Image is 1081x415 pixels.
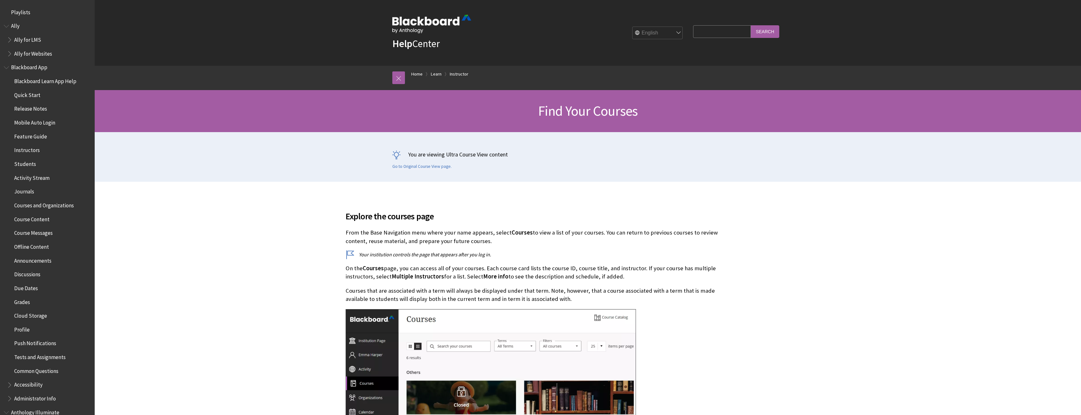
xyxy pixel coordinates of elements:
span: Find Your Courses [538,102,638,119]
span: More info [483,273,508,280]
span: Due Dates [14,283,38,291]
span: Explore the courses page [346,210,737,223]
span: Announcements [14,255,51,264]
a: Home [411,70,423,78]
span: Journals [14,186,34,195]
span: Course Content [14,214,50,223]
nav: Book outline for Blackboard App Help [4,62,91,404]
span: Quick Start [14,90,40,98]
span: Ally for Websites [14,48,52,57]
span: Push Notifications [14,338,56,347]
span: Courses [363,265,384,272]
a: Learn [431,70,442,78]
span: Profile [14,324,30,333]
span: Ally [11,21,20,29]
span: Ally for LMS [14,34,41,43]
span: Tests and Assignments [14,352,66,360]
p: Courses that are associated with a term will always be displayed under that term. Note, however, ... [346,287,737,303]
strong: Help [392,37,412,50]
nav: Book outline for Anthology Ally Help [4,21,91,59]
span: Courses and Organizations [14,200,74,209]
p: From the Base Navigation menu where your name appears, select to view a list of your courses. You... [346,229,737,245]
nav: Book outline for Playlists [4,7,91,18]
p: On the page, you can access all of your courses. Each course card lists the course ID, course tit... [346,264,737,281]
span: Common Questions [14,366,58,374]
a: Go to Original Course View page. [392,164,452,169]
span: Release Notes [14,104,47,112]
span: Administrator Info [14,393,56,402]
span: Students [14,159,36,167]
span: Feature Guide [14,131,47,140]
span: Accessibility [14,380,43,388]
span: Mobile Auto Login [14,117,55,126]
span: Discussions [14,269,40,278]
span: Courses [512,229,533,236]
input: Search [751,25,779,38]
span: Instructors [14,145,40,154]
span: Offline Content [14,241,49,250]
span: Activity Stream [14,173,50,181]
span: Cloud Storage [14,310,47,319]
a: Instructor [450,70,468,78]
span: Playlists [11,7,30,15]
span: Blackboard Learn App Help [14,76,76,84]
span: Multiple Instructors [392,273,444,280]
img: Blackboard by Anthology [392,15,471,33]
select: Site Language Selector [633,27,683,40]
p: Your institution controls the page that appears after you log in. [346,251,737,258]
a: HelpCenter [392,37,440,50]
span: Blackboard App [11,62,47,71]
span: Course Messages [14,228,53,236]
p: You are viewing Ultra Course View content [392,150,784,158]
span: Grades [14,297,30,305]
